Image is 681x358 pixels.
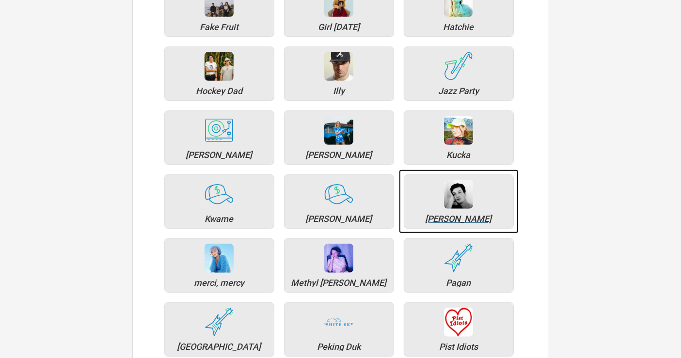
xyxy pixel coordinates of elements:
a: Jazz Party [399,42,519,106]
a: Kwame [159,170,279,233]
div: Illy [324,52,353,81]
a: Pagan [399,233,519,297]
img: 996818e3-a3df-443c-83e5-013cb3305489-WSK_Logo_PMS-RPNG.png [324,318,353,326]
div: Julia Jacklin [324,116,353,145]
img: 636a5952-f4a2-475a-8a6a-b508fc2445fa-Methyl%20Ethel%20Neon%20Cheap%20Lead%20Image%20-%20Credit%20... [324,244,353,273]
div: Hockey Dad [205,52,234,81]
img: 09640376-ab65-48e5-8f14-d40b37952859-Nick%20McKinlay%20-%20Julia%20Jacklin.jpg.png [324,116,353,145]
div: Girl Friday [289,23,389,31]
a: [PERSON_NAME] [279,170,399,233]
a: Hockey Dad [159,42,279,106]
a: [PERSON_NAME] [399,170,519,233]
img: 72e63f10-20a8-40a5-b5d4-da466d0cb35a-download.jpg.png [324,52,353,81]
div: Jazz Party [444,52,473,81]
a: [PERSON_NAME] [159,106,279,170]
div: Pagan [444,244,473,273]
img: tourtracks_icons_FA_07_icons_electronic.svg [205,118,234,143]
div: Kucka [444,116,473,145]
div: Peking Duk [324,308,353,337]
div: Kucka [409,151,508,159]
img: 3030475f-5b49-4144-a089-558c4078d840-cropped-HIGHRESLOGOCOLOUR1-1.jpg.png [444,308,473,337]
div: Pist Idiots [444,308,473,337]
div: Joel Fletcher [170,151,269,159]
div: Illy [289,87,389,95]
div: Pagan [409,279,508,287]
div: merci, mercy [170,279,269,287]
img: tourtracks_icons_FA_02_icons_hiphop.svg [205,184,234,205]
img: tourtracks_icons_FA_03_icons_metal.svg [205,308,234,337]
a: Kucka [399,106,519,170]
img: 154566f3-e57b-4f2b-8670-ced1cc306ee1-face.jpg.png [444,180,473,209]
a: merci, mercy [159,233,279,297]
img: e4d5e7e0-8622-4ba3-9e68-807dd9d27b02-unnamed-24.jpg.png [205,244,234,273]
div: Marlon Williams [409,215,508,223]
div: Hockey Dad [170,87,269,95]
div: Pist Idiots [409,342,508,351]
a: Methyl [PERSON_NAME] [279,233,399,297]
img: 34511796-ed7a-4072-a85f-83c2abc187ca-KUCKA-Header-Dillon-Howl--616x440.jpg.png [444,116,473,145]
div: Parkway Drive [205,308,234,337]
div: Methyl Ethel [289,279,389,287]
div: Julia Jacklin [289,151,389,159]
div: Jazz Party [409,87,508,95]
img: tourtracks_icons_FA_03_icons_metal.svg [444,244,473,273]
div: Hatchie [409,23,508,31]
img: tourtracks_icons_FA_02_icons_hiphop.svg [324,184,353,205]
div: Kwame [205,180,234,209]
div: Methyl Ethel [324,244,353,273]
div: Fake Fruit [170,23,269,31]
div: Parkway Drive [170,342,269,351]
div: Manu Crooks [324,180,353,209]
div: Marlon Williams [444,180,473,209]
div: Manu Crooks [289,215,389,223]
a: Illy [279,42,399,106]
img: 1bbdc2b5-8a8f-4829-b954-2328cc6be564-HD_PK_WR-31.jpg.png [205,52,234,81]
div: merci, mercy [205,244,234,273]
div: Joel Fletcher [205,116,234,145]
div: Kwame [170,215,269,223]
img: tourtracks_icons_FA_09_icons_jazz.svg [444,52,473,80]
a: [PERSON_NAME] [279,106,399,170]
div: Peking Duk [289,342,389,351]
